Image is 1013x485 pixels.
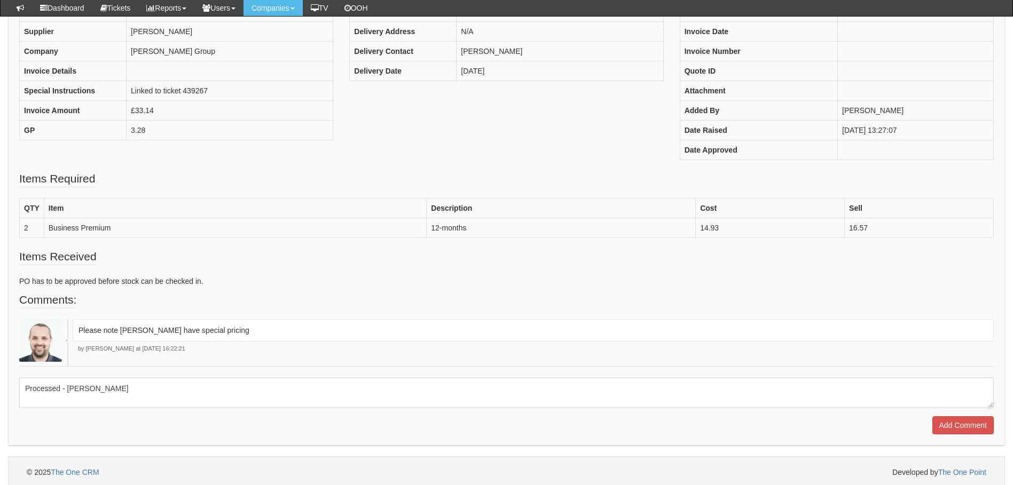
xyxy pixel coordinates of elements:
[680,42,837,61] th: Invoice Number
[350,61,457,81] th: Delivery Date
[44,198,427,218] th: Item
[350,22,457,42] th: Delivery Address
[932,416,994,434] input: Add Comment
[680,61,837,81] th: Quote ID
[457,42,663,61] td: [PERSON_NAME]
[127,81,333,101] td: Linked to ticket 439267
[44,218,427,238] td: Business Premium
[19,276,994,287] p: PO has to be approved before stock can be checked in.
[27,468,99,476] span: © 2025
[20,22,127,42] th: Supplier
[680,140,837,160] th: Date Approved
[427,218,696,238] td: 12-months
[838,121,994,140] td: [DATE] 13:27:07
[680,121,837,140] th: Date Raised
[892,467,986,478] span: Developed by
[696,218,845,238] td: 14.93
[127,22,333,42] td: [PERSON_NAME]
[19,319,62,362] img: James Kaye
[20,198,44,218] th: QTY
[20,218,44,238] td: 2
[457,22,663,42] td: N/A
[73,345,994,353] p: by [PERSON_NAME] at [DATE] 16:22:21
[51,468,99,476] a: The One CRM
[127,101,333,121] td: £33.14
[19,171,95,187] legend: Items Required
[696,198,845,218] th: Cost
[350,42,457,61] th: Delivery Contact
[20,42,127,61] th: Company
[19,292,76,308] legend: Comments:
[78,325,988,336] p: Please note [PERSON_NAME] have special pricing
[20,81,127,101] th: Special Instructions
[127,121,333,140] td: 3.28
[20,61,127,81] th: Invoice Details
[680,81,837,101] th: Attachment
[19,249,97,265] legend: Items Received
[838,101,994,121] td: [PERSON_NAME]
[20,101,127,121] th: Invoice Amount
[20,121,127,140] th: GP
[427,198,696,218] th: Description
[845,198,994,218] th: Sell
[457,61,663,81] td: [DATE]
[127,42,333,61] td: [PERSON_NAME] Group
[938,468,986,476] a: The One Point
[845,218,994,238] td: 16.57
[680,22,837,42] th: Invoice Date
[680,101,837,121] th: Added By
